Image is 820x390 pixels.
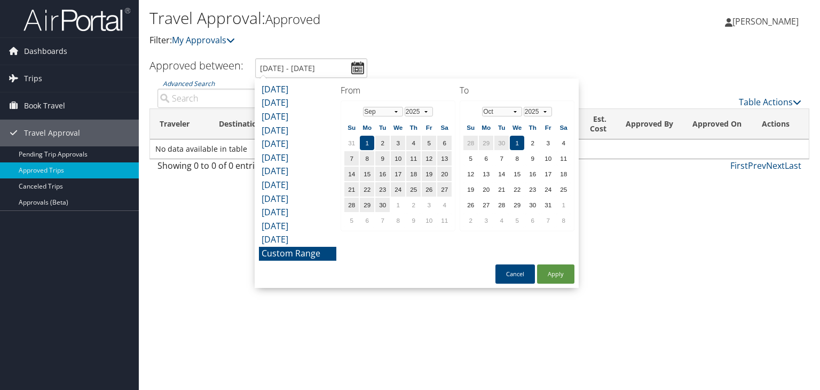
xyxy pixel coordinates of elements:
[494,198,509,212] td: 28
[616,109,683,139] th: Approved By: activate to sort column ascending
[259,206,336,220] li: [DATE]
[259,233,336,247] li: [DATE]
[525,182,540,197] td: 23
[510,198,524,212] td: 29
[479,198,493,212] td: 27
[422,136,436,150] td: 5
[259,96,336,110] li: [DATE]
[150,109,209,139] th: Traveler: activate to sort column ascending
[541,167,555,181] td: 17
[479,167,493,181] td: 13
[525,136,540,150] td: 2
[209,109,284,139] th: Destination: activate to sort column ascending
[556,167,571,181] td: 18
[344,198,359,212] td: 28
[375,198,390,212] td: 30
[150,139,809,159] td: No data available in table
[391,213,405,228] td: 8
[406,167,421,181] td: 18
[525,151,540,166] td: 9
[391,167,405,181] td: 17
[479,136,493,150] td: 29
[259,165,336,178] li: [DATE]
[463,120,478,135] th: Su
[360,136,374,150] td: 1
[344,136,359,150] td: 31
[437,151,452,166] td: 13
[494,213,509,228] td: 4
[24,65,42,92] span: Trips
[24,120,80,146] span: Travel Approval
[360,198,374,212] td: 29
[391,151,405,166] td: 10
[344,151,359,166] td: 7
[157,159,306,177] div: Showing 0 to 0 of 0 entries
[422,151,436,166] td: 12
[479,182,493,197] td: 20
[24,92,65,119] span: Book Travel
[344,167,359,181] td: 14
[259,192,336,206] li: [DATE]
[463,213,478,228] td: 2
[149,58,243,73] h3: Approved between:
[732,15,799,27] span: [PERSON_NAME]
[406,136,421,150] td: 4
[259,83,336,97] li: [DATE]
[375,182,390,197] td: 23
[463,182,478,197] td: 19
[556,213,571,228] td: 8
[259,124,336,138] li: [DATE]
[341,84,455,96] h4: From
[494,136,509,150] td: 30
[752,109,809,139] th: Actions
[406,213,421,228] td: 9
[725,5,809,37] a: [PERSON_NAME]
[494,120,509,135] th: Tu
[360,167,374,181] td: 15
[460,84,574,96] h4: To
[259,110,336,124] li: [DATE]
[556,151,571,166] td: 11
[360,213,374,228] td: 6
[525,167,540,181] td: 16
[163,79,215,88] a: Advanced Search
[391,136,405,150] td: 3
[510,151,524,166] td: 8
[739,96,801,108] a: Table Actions
[495,264,535,284] button: Cancel
[406,151,421,166] td: 11
[344,182,359,197] td: 21
[360,151,374,166] td: 8
[437,167,452,181] td: 20
[437,198,452,212] td: 4
[259,151,336,165] li: [DATE]
[437,120,452,135] th: Sa
[375,151,390,166] td: 9
[406,198,421,212] td: 2
[422,120,436,135] th: Fr
[24,38,67,65] span: Dashboards
[406,182,421,197] td: 25
[172,34,235,46] a: My Approvals
[766,160,785,171] a: Next
[437,136,452,150] td: 6
[556,120,571,135] th: Sa
[422,167,436,181] td: 19
[422,213,436,228] td: 10
[360,120,374,135] th: Mo
[785,160,801,171] a: Last
[344,120,359,135] th: Su
[541,213,555,228] td: 7
[479,213,493,228] td: 3
[525,198,540,212] td: 30
[259,137,336,151] li: [DATE]
[391,120,405,135] th: We
[360,182,374,197] td: 22
[259,247,336,261] li: Custom Range
[259,220,336,233] li: [DATE]
[149,7,589,29] h1: Travel Approval:
[463,198,478,212] td: 26
[422,198,436,212] td: 3
[541,198,555,212] td: 31
[510,136,524,150] td: 1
